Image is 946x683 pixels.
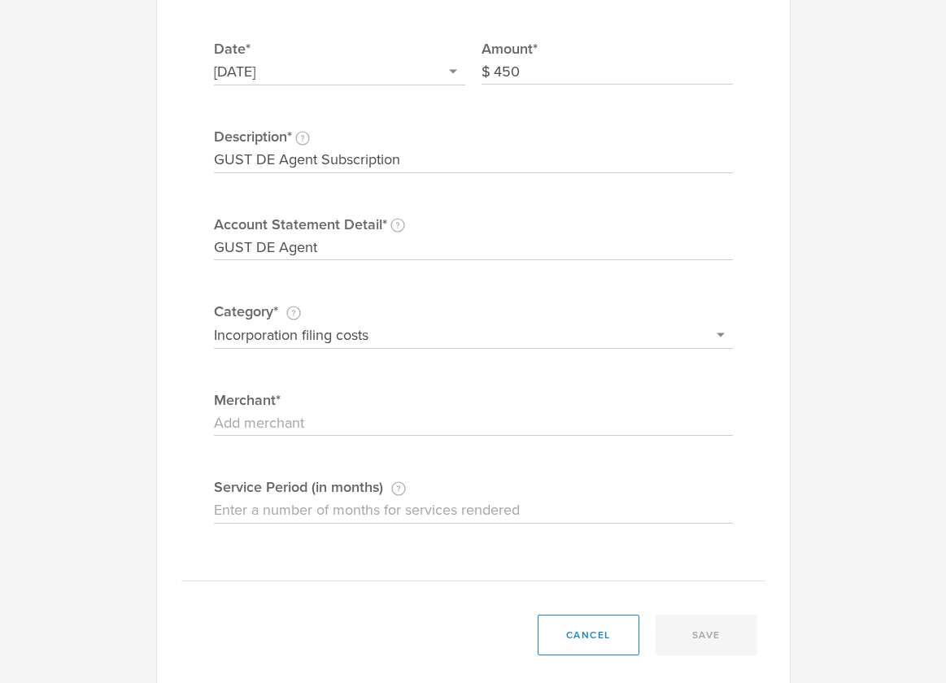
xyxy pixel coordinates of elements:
[214,389,733,411] label: Merchant
[214,214,733,235] label: Account Statement Detail
[214,498,733,524] input: Enter a number of months for services rendered
[214,126,733,147] label: Description
[482,59,494,85] div: $
[214,38,465,59] label: Date*
[214,147,733,173] input: Enter a description of the transaction
[214,476,733,498] label: Service Period (in months)
[865,605,946,683] iframe: Chat Widget
[538,615,639,655] button: cancel
[214,301,733,322] label: Category*
[482,38,733,59] label: Amount
[214,411,733,437] input: Add merchant
[214,235,733,261] input: Enter the details as they appear on your account statement
[494,59,733,85] input: 0.00
[214,59,465,85] input: Select date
